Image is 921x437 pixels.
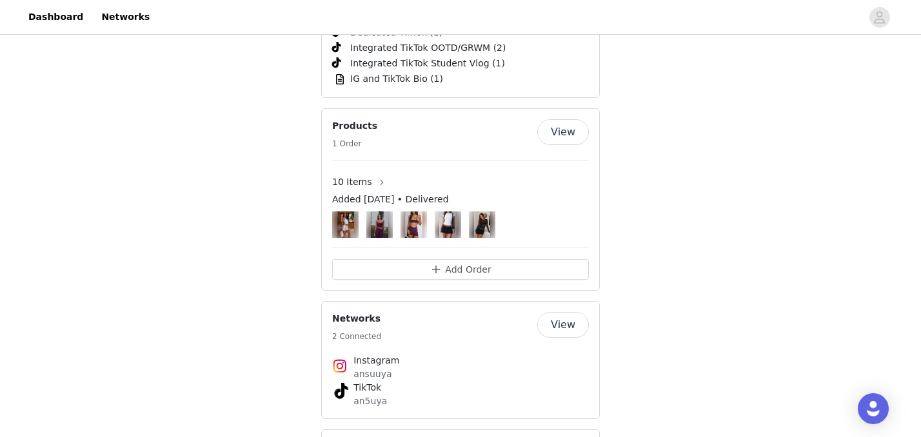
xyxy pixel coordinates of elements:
img: Image Background Blur [435,208,461,241]
span: Integrated TikTok OOTD/GRWM (2) [350,41,506,55]
h5: 1 Order [332,138,377,150]
img: Some People Say Long Sleeve Top Black [474,211,491,238]
h4: Networks [332,312,381,325]
p: ansuuya [353,367,568,381]
span: Added [DATE] • Delivered [332,193,449,206]
div: Products [321,108,600,291]
h4: Instagram [353,354,568,367]
img: Image Background Blur [401,208,427,241]
img: Power Boost Crop Plum/Cream [371,211,388,238]
h5: 2 Connected [332,331,381,342]
a: Dashboard [21,3,91,32]
div: avatar [873,7,886,28]
button: Add Order [332,259,589,280]
div: Open Intercom Messenger [858,393,889,424]
span: 10 Items [332,175,371,189]
span: Integrated TikTok Student Vlog (1) [350,57,505,70]
img: Ariel Mini Skirt Cream Shell [337,211,354,238]
h4: TikTok [353,381,568,394]
img: Image Background Blur [332,208,359,241]
img: Instagram Icon [332,358,348,374]
div: Networks [321,301,600,419]
h4: Products [332,119,377,133]
img: Ignoring Me Mini Skort Black [439,211,457,238]
span: IG and TikTok Bio (1) [350,72,443,86]
img: Image Background Blur [469,208,495,241]
button: View [537,119,589,145]
button: View [537,312,589,338]
a: Networks [94,3,157,32]
img: Defence Bike Shorts Plum/Cream [405,211,422,238]
img: Image Background Blur [366,208,393,241]
p: an5uya [353,394,568,408]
